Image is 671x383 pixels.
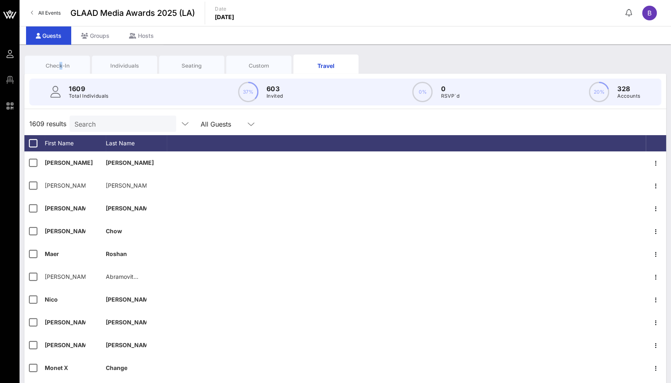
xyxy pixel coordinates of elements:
span: B [647,9,651,17]
p: Monet X [45,357,85,379]
div: Custom [232,62,285,70]
span: [PERSON_NAME] [106,159,154,166]
div: All Guests [196,116,261,132]
a: All Events [26,7,66,20]
p: [PERSON_NAME] [45,334,85,357]
span: GLAAD Media Awards 2025 (LA) [70,7,195,19]
p: [PERSON_NAME] [45,220,85,243]
p: [PERSON_NAME] [45,311,85,334]
p: 603 [267,84,283,94]
div: First Name [45,135,106,151]
p: 1609 [69,84,109,94]
p: Change [106,357,146,379]
div: Individuals [98,62,151,70]
p: Abramovit… [106,265,146,288]
span: All Events [38,10,61,16]
p: Total Individuals [69,92,109,100]
div: Hosts [119,26,164,45]
p: Nico [45,288,85,311]
p: Date [215,5,234,13]
div: Seating [165,62,218,70]
div: Groups [71,26,119,45]
p: 328 [617,84,640,94]
span: 1609 results [29,119,66,129]
div: All Guests [201,120,231,128]
div: Check-In [31,62,84,70]
p: [PERSON_NAME] [45,265,85,288]
p: [DATE] [215,13,234,21]
p: Maer [45,243,85,265]
div: Travel [299,61,352,70]
div: Guests [26,26,71,45]
p: 0 [441,84,459,94]
p: [PERSON_NAME] [106,334,146,357]
span: [PERSON_NAME] [45,159,93,166]
p: [PERSON_NAME] [106,174,146,197]
p: [PERSON_NAME] [45,174,85,197]
p: [PERSON_NAME] [106,311,146,334]
p: [PERSON_NAME] [45,197,85,220]
p: Roshan [106,243,146,265]
div: B [642,6,657,20]
p: Accounts [617,92,640,100]
p: [PERSON_NAME] [106,288,146,311]
p: Invited [267,92,283,100]
p: RSVP`d [441,92,459,100]
p: Chow [106,220,146,243]
p: [PERSON_NAME] [106,197,146,220]
div: Last Name [106,135,167,151]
